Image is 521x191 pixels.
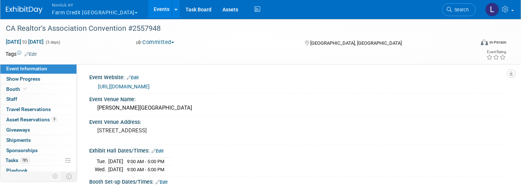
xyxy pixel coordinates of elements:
div: Event Format [432,38,506,49]
div: Booth Set-up Dates/Times: [89,176,506,186]
a: Tasks78% [0,155,76,165]
img: Format-Inperson.png [481,39,488,45]
img: ExhibitDay [6,6,42,14]
div: Event Rating [486,50,506,54]
span: Show Progress [6,76,40,82]
span: 78% [20,158,30,163]
td: [DATE] [108,158,123,166]
span: [DATE] [DATE] [5,38,44,45]
div: Event Website: [89,72,506,81]
a: Show Progress [0,74,76,84]
span: 9 [52,117,57,122]
a: [URL][DOMAIN_NAME] [98,84,150,89]
a: Edit [151,148,164,154]
div: In-Person [489,40,506,45]
span: 9:00 AM - 5:00 PM [127,159,164,164]
div: CA Realtor's Association Convention #2557948 [3,22,464,35]
a: Event Information [0,64,76,74]
span: Giveaways [6,127,30,133]
a: Travel Reservations [0,104,76,114]
span: Shipments [6,137,31,143]
div: Event Venue Address: [89,117,506,126]
img: Luc Schaefer [485,3,499,16]
td: Tags [5,50,37,58]
span: 9:00 AM - 5:00 PM [127,167,164,172]
span: Booth [6,86,29,92]
span: Tasks [5,157,30,163]
a: Edit [127,75,139,80]
pre: [STREET_ADDRESS] [97,127,255,134]
a: Sponsorships [0,146,76,155]
td: Personalize Event Tab Strip [49,172,62,181]
span: Event Information [6,66,47,71]
span: Staff [6,96,17,102]
span: Playbook [6,168,27,173]
span: Nimlok KY [52,1,138,9]
td: [DATE] [108,166,123,173]
a: Shipments [0,135,76,145]
a: Booth [0,84,76,94]
span: Sponsorships [6,147,38,153]
td: Tue. [95,158,108,166]
a: Edit [25,52,37,57]
a: Search [442,3,476,16]
span: to [21,39,28,45]
a: Playbook [0,166,76,176]
span: Search [452,7,469,12]
button: Committed [134,38,177,46]
td: Toggle Event Tabs [62,172,77,181]
td: Wed. [95,166,108,173]
span: [GEOGRAPHIC_DATA], [GEOGRAPHIC_DATA] [310,40,402,46]
span: Asset Reservations [6,117,57,122]
span: (3 days) [45,40,60,45]
span: Travel Reservations [6,106,51,112]
a: Giveaways [0,125,76,135]
div: [PERSON_NAME][GEOGRAPHIC_DATA] [95,102,501,114]
div: Exhibit Hall Dates/Times: [89,145,506,155]
div: Event Venue Name: [89,94,506,103]
a: Asset Reservations9 [0,115,76,125]
a: Staff [0,94,76,104]
i: Booth reservation complete [23,87,27,91]
a: Edit [155,180,168,185]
